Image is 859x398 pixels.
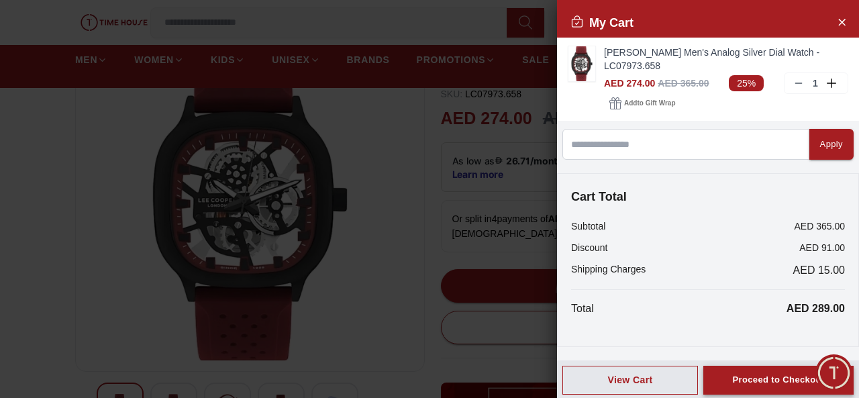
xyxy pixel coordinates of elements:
[729,75,764,91] span: 25%
[658,78,709,89] span: AED 365.00
[732,372,824,388] div: Proceed to Checkout
[571,219,605,233] p: Subtotal
[604,46,848,72] a: [PERSON_NAME] Men's Analog Silver Dial Watch - LC07973.658
[810,77,821,90] p: 1
[815,354,852,391] div: Chat Widget
[831,11,852,32] button: Close Account
[571,187,845,206] h4: Cart Total
[820,137,843,152] div: Apply
[571,241,607,254] p: Discount
[703,366,854,395] button: Proceed to Checkout
[604,78,655,89] span: AED 274.00
[568,46,595,81] img: ...
[799,241,845,254] p: AED 91.00
[793,262,845,279] span: AED 15.00
[562,366,698,395] button: View Cart
[571,262,646,279] p: Shipping Charges
[624,97,675,110] span: Add to Gift Wrap
[571,301,594,317] p: Total
[795,219,846,233] p: AED 365.00
[570,13,634,32] h2: My Cart
[787,301,845,317] p: AED 289.00
[604,94,680,113] button: Addto Gift Wrap
[574,373,687,387] div: View Cart
[809,129,854,160] button: Apply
